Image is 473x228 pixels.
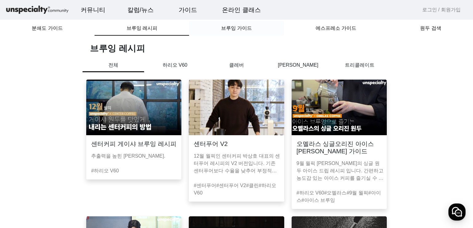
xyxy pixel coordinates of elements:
a: #아이스 [297,190,381,203]
p: 트리콜레이트 [329,61,390,69]
a: 센터푸어 V212월 월픽인 센터커피 박상호 대표의 센터푸어 레시피의 V2 버전입니다. 기존 센터푸어보다 수율을 낮추어 부정적인 맛이 억제되었습니다.#센터푸어#센터푸어 V2#클... [185,80,288,209]
a: 오멜라스 싱글오리진 아이스 [PERSON_NAME] 가이드9월 월픽 [PERSON_NAME]의 싱글 원두 아이스 드립 레시피 입니다. 간편하고 농도감 있는 아이스 커피를 즐기... [288,80,390,209]
h3: 오멜라스 싱글오리진 아이스 [PERSON_NAME] 가이드 [297,140,382,155]
a: 로그인 / 회원가입 [422,6,461,14]
span: 분쇄도 가이드 [32,26,63,31]
a: #클린 [246,183,259,188]
span: 브루잉 가이드 [221,26,252,31]
span: 설정 [95,186,103,191]
a: 대화 [41,177,79,192]
a: #아이스 브루잉 [301,198,335,203]
a: 홈 [2,177,41,192]
p: 9월 월픽 [PERSON_NAME]의 싱글 원두 아이스 드립 레시피 입니다. 간편하고 농도감 있는 아이스 커피를 즐기실 수 있습니다. [297,160,384,182]
a: 설정 [79,177,118,192]
a: #하리오 V60 [194,183,276,195]
a: #하리오 V60 [297,190,324,195]
a: #센터푸어 V2 [216,183,246,188]
p: 추출력을 높힌 [PERSON_NAME]. [91,152,179,160]
span: 에스프레소 가이드 [316,26,356,31]
a: #하리오 V60 [91,168,119,173]
a: #9월 월픽 [346,190,368,195]
a: 가이드 [174,2,202,18]
a: 온라인 클래스 [217,2,266,18]
a: 칼럼/뉴스 [123,2,159,18]
h3: 센터커피 게이샤 브루잉 레시피 [91,140,176,147]
p: 전체 [83,61,144,72]
a: #센터푸어 [194,183,216,188]
span: 원두 검색 [420,26,441,31]
p: [PERSON_NAME] [267,61,329,69]
h3: 센터푸어 V2 [194,140,228,147]
img: logo [5,5,70,15]
a: 커뮤니티 [76,2,110,18]
span: 대화 [56,187,64,191]
a: 센터커피 게이샤 브루잉 레시피추출력을 높힌 [PERSON_NAME].#하리오 V60 [83,80,185,209]
h1: 브루잉 레시피 [90,43,390,54]
p: 클레버 [206,61,267,69]
p: 하리오 V60 [144,61,206,69]
a: #오멜라스 [324,190,346,195]
span: 브루잉 레시피 [127,26,157,31]
p: 12월 월픽인 센터커피 박상호 대표의 센터푸어 레시피의 V2 버전입니다. 기존 센터푸어보다 수율을 낮추어 부정적인 맛이 억제되었습니다. [194,152,281,175]
span: 홈 [19,186,23,191]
